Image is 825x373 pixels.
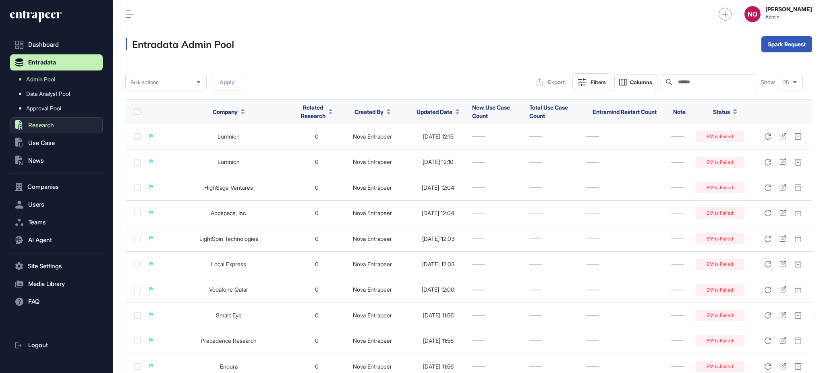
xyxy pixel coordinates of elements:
[744,6,761,22] button: NO
[353,286,392,293] a: Nova Entrapeer
[532,74,569,90] button: Export
[28,41,59,48] span: Dashboard
[593,108,657,115] span: Entramind Restart Count
[28,263,62,269] span: Site Settings
[353,312,392,319] a: Nova Entrapeer
[199,235,258,242] a: LightSpin Technologies
[696,361,744,372] div: EM is Failed
[10,37,103,53] a: Dashboard
[412,338,464,344] div: [DATE] 11:56
[10,214,103,230] button: Teams
[301,261,333,267] div: 0
[301,133,333,140] div: 0
[412,210,464,216] div: [DATE] 12:04
[353,158,392,165] a: Nova Entrapeer
[10,135,103,151] button: Use Case
[28,298,39,305] span: FAQ
[301,363,333,370] div: 0
[761,79,775,85] span: Show
[412,236,464,242] div: [DATE] 12:03
[213,108,238,116] span: Company
[614,74,657,90] button: Columns
[412,261,464,267] div: [DATE] 12:03
[696,131,744,142] div: EM is Failed
[417,108,452,116] span: Updated Date
[673,108,686,115] span: Note
[354,108,391,116] button: Created By
[301,286,333,293] div: 0
[696,233,744,245] div: EM is Failed
[301,184,333,191] div: 0
[353,363,392,370] a: Nova Entrapeer
[14,101,103,116] a: Approval Pool
[572,73,611,91] button: Filters
[10,276,103,292] button: Media Library
[353,209,392,216] a: Nova Entrapeer
[218,158,240,165] a: Lumnion
[696,310,744,321] div: EM is Failed
[28,140,55,146] span: Use Case
[353,261,392,267] a: Nova Entrapeer
[10,179,103,195] button: Companies
[412,133,464,140] div: [DATE] 12:15
[696,157,744,168] div: EM is Failed
[10,153,103,169] button: News
[353,133,392,140] a: Nova Entrapeer
[765,14,812,20] span: Admin
[27,184,59,190] span: Companies
[28,157,44,164] span: News
[10,337,103,353] a: Logout
[28,342,48,348] span: Logout
[761,36,812,52] button: Spark Request
[211,209,247,216] a: Appspace, Inc.
[26,76,55,83] span: Admin Pool
[218,133,240,140] a: Lumnion
[28,219,46,226] span: Teams
[783,79,789,85] span: 25
[28,59,56,66] span: Entradata
[696,207,744,219] div: EM is Failed
[472,104,510,119] span: New Use Case Count
[10,117,103,133] button: Research
[28,237,52,243] span: AI Agent
[201,337,257,344] a: Precedence Research
[353,337,392,344] a: Nova Entrapeer
[696,284,744,296] div: EM is Failed
[412,312,464,319] div: [DATE] 11:56
[301,236,333,242] div: 0
[765,6,812,12] strong: [PERSON_NAME]
[417,108,460,116] button: Updated Date
[10,294,103,310] button: FAQ
[529,104,568,119] span: Total Use Case Count
[216,312,242,319] a: Smart Eye
[209,286,248,293] a: Vodafone Qatar
[354,108,383,116] span: Created By
[713,108,737,116] button: Status
[353,235,392,242] a: Nova Entrapeer
[26,105,61,112] span: Approval Pool
[28,281,65,287] span: Media Library
[10,54,103,70] button: Entradata
[126,38,234,50] h3: Entradata Admin Pool
[220,363,238,370] a: Enqura
[696,182,744,193] div: EM is Failed
[301,210,333,216] div: 0
[301,103,325,120] span: Related Research
[211,261,246,267] a: Local Express
[26,91,70,97] span: Data Analyst Pool
[301,103,333,120] button: Related Research
[301,338,333,344] div: 0
[412,363,464,370] div: [DATE] 11:56
[353,184,392,191] a: Nova Entrapeer
[28,122,54,128] span: Research
[412,286,464,293] div: [DATE] 12:00
[131,79,158,85] span: Bulk actions
[14,72,103,87] a: Admin Pool
[696,259,744,270] div: EM is Failed
[713,108,730,116] span: Status
[28,201,44,208] span: Users
[10,258,103,274] button: Site Settings
[10,197,103,213] button: Users
[213,108,245,116] button: Company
